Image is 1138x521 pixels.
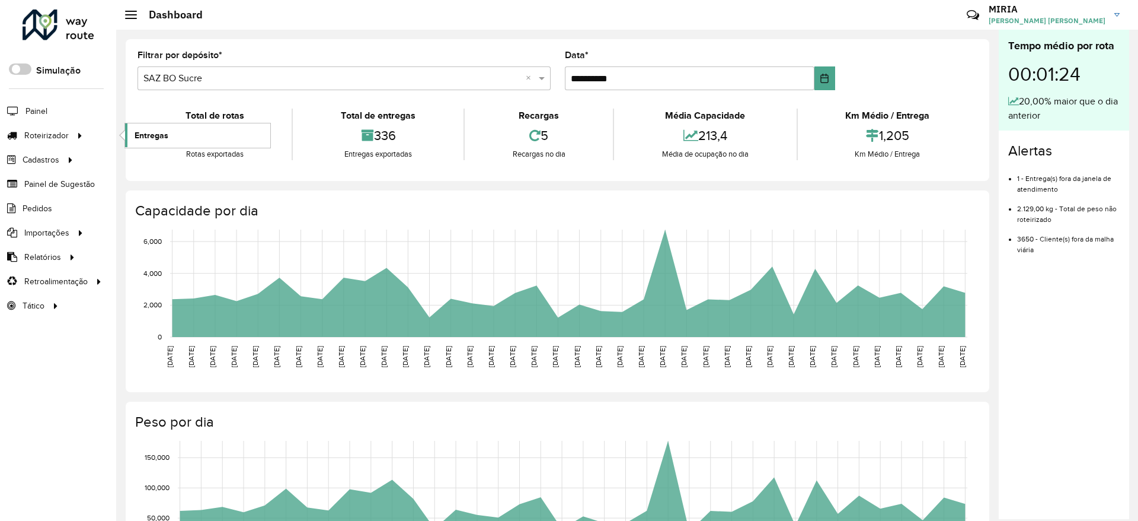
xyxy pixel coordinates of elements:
text: 4,000 [143,269,162,277]
div: Média Capacidade [617,109,793,123]
text: [DATE] [551,346,559,367]
h2: Dashboard [137,8,203,21]
h4: Capacidade por dia [135,202,977,220]
text: 0 [158,333,162,341]
label: Filtrar por depósito [138,48,222,62]
a: Contato Rápido [960,2,986,28]
div: Entregas exportadas [296,148,460,160]
text: [DATE] [616,346,624,367]
text: [DATE] [873,346,881,367]
li: 1 - Entrega(s) fora da janela de atendimento [1017,164,1120,195]
span: Painel [25,105,47,117]
text: [DATE] [466,346,474,367]
text: 6,000 [143,237,162,245]
text: [DATE] [916,346,923,367]
text: [DATE] [830,346,837,367]
text: [DATE] [445,346,452,367]
div: Tempo médio por rota [1008,38,1120,54]
text: [DATE] [251,346,259,367]
div: 336 [296,123,460,148]
div: Recargas no dia [468,148,610,160]
text: [DATE] [766,346,773,367]
span: [PERSON_NAME] [PERSON_NAME] [989,15,1105,26]
h4: Alertas [1008,142,1120,160]
label: Data [565,48,589,62]
span: Pedidos [23,202,52,215]
div: Km Médio / Entrega [801,109,974,123]
div: 20,00% maior que o dia anterior [1008,94,1120,123]
text: [DATE] [702,346,709,367]
text: [DATE] [230,346,238,367]
text: [DATE] [209,346,216,367]
text: [DATE] [380,346,388,367]
text: [DATE] [316,346,324,367]
h4: Peso por dia [135,414,977,431]
text: [DATE] [359,346,366,367]
li: 3650 - Cliente(s) fora da malha viária [1017,225,1120,255]
text: [DATE] [509,346,516,367]
text: [DATE] [637,346,645,367]
text: [DATE] [680,346,688,367]
text: [DATE] [937,346,945,367]
div: Rotas exportadas [140,148,289,160]
div: Média de ocupação no dia [617,148,793,160]
text: [DATE] [744,346,752,367]
text: 150,000 [145,453,170,461]
text: [DATE] [658,346,666,367]
span: Painel de Sugestão [24,178,95,190]
text: [DATE] [958,346,966,367]
span: Clear all [526,71,536,85]
div: 213,4 [617,123,793,148]
text: [DATE] [187,346,195,367]
text: [DATE] [530,346,538,367]
text: [DATE] [295,346,302,367]
label: Simulação [36,63,81,78]
text: [DATE] [808,346,816,367]
text: 2,000 [143,301,162,309]
span: Importações [24,227,69,239]
div: Total de entregas [296,109,460,123]
a: Entregas [125,123,270,147]
div: Total de rotas [140,109,289,123]
text: [DATE] [787,346,795,367]
span: Entregas [135,129,168,142]
span: Retroalimentação [24,275,88,288]
div: 00:01:24 [1008,54,1120,94]
span: Tático [23,300,44,312]
span: Relatórios [24,251,61,263]
text: [DATE] [852,346,859,367]
text: [DATE] [401,346,409,367]
li: 2.129,00 kg - Total de peso não roteirizado [1017,195,1120,225]
text: 100,000 [145,484,170,491]
text: [DATE] [487,346,495,367]
div: 5 [468,123,610,148]
text: [DATE] [423,346,430,367]
div: 1,205 [801,123,974,148]
text: [DATE] [573,346,581,367]
text: [DATE] [273,346,280,367]
text: [DATE] [894,346,902,367]
h3: MIRIA [989,4,1105,15]
text: [DATE] [723,346,731,367]
span: Roteirizador [24,129,69,142]
text: [DATE] [594,346,602,367]
div: Km Médio / Entrega [801,148,974,160]
text: [DATE] [166,346,174,367]
button: Choose Date [814,66,835,90]
text: [DATE] [337,346,345,367]
div: Recargas [468,109,610,123]
span: Cadastros [23,154,59,166]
